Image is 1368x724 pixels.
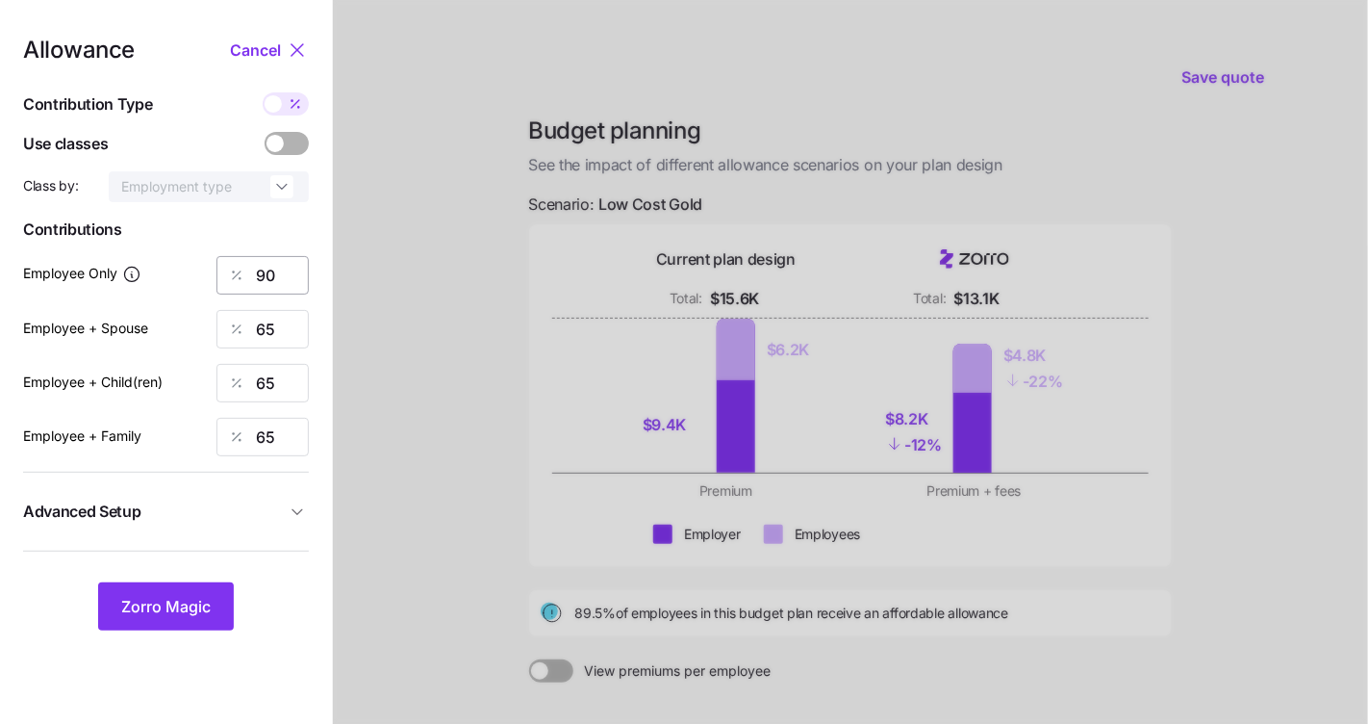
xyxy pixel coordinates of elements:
button: Cancel [230,39,286,62]
button: Advanced Setup [23,488,309,535]
span: Contribution Type [23,92,153,116]
span: Cancel [230,39,281,62]
span: Contributions [23,218,309,242]
button: Zorro Magic [98,582,234,631]
span: Use classes [23,132,108,156]
span: Class by: [23,176,78,195]
span: Allowance [23,39,135,62]
label: Employee + Spouse [23,318,148,339]
label: Employee + Family [23,426,141,447]
label: Employee Only [23,263,141,284]
span: Advanced Setup [23,500,141,524]
span: Zorro Magic [121,595,211,618]
label: Employee + Child(ren) [23,372,163,393]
